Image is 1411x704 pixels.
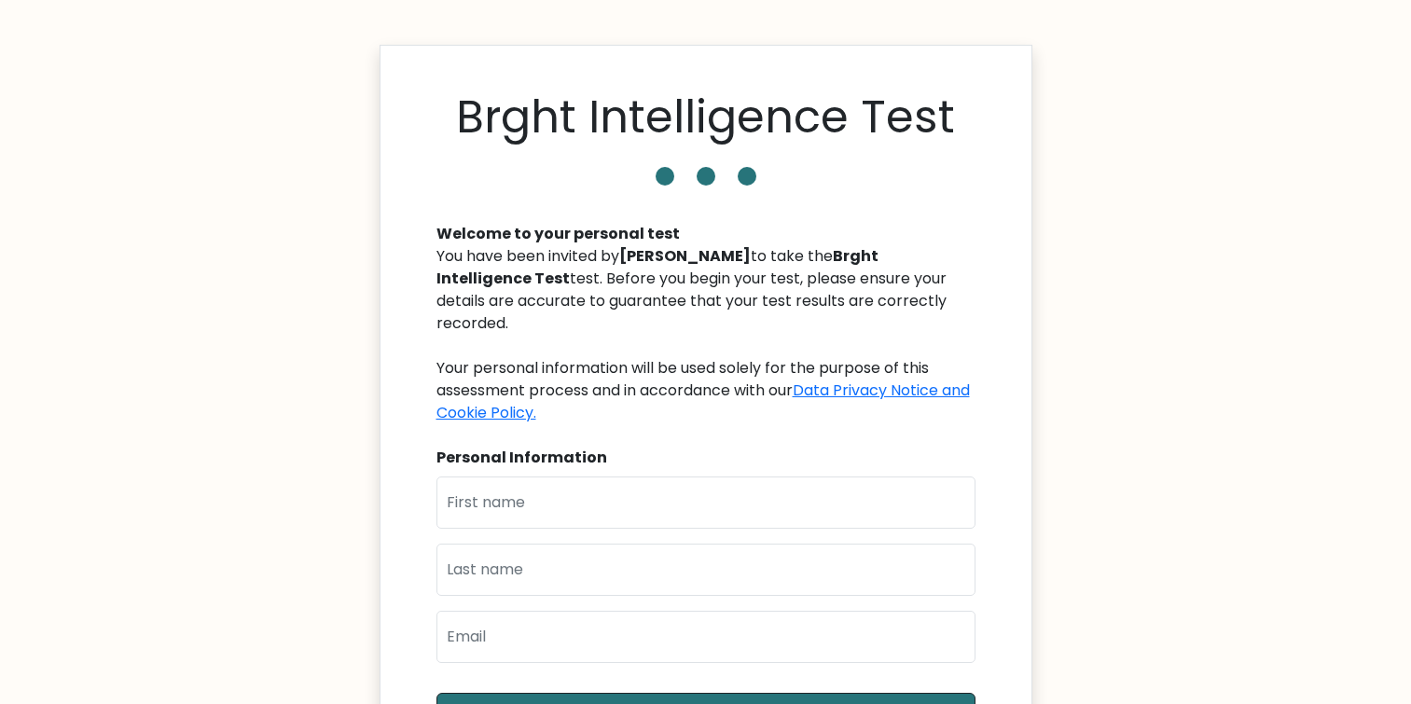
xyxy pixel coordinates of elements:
input: Last name [436,544,975,596]
input: Email [436,611,975,663]
div: You have been invited by to take the test. Before you begin your test, please ensure your details... [436,245,975,424]
div: Personal Information [436,447,975,469]
b: [PERSON_NAME] [619,245,751,267]
b: Brght Intelligence Test [436,245,878,289]
a: Data Privacy Notice and Cookie Policy. [436,380,970,423]
input: First name [436,476,975,529]
div: Welcome to your personal test [436,223,975,245]
h1: Brght Intelligence Test [456,90,955,145]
